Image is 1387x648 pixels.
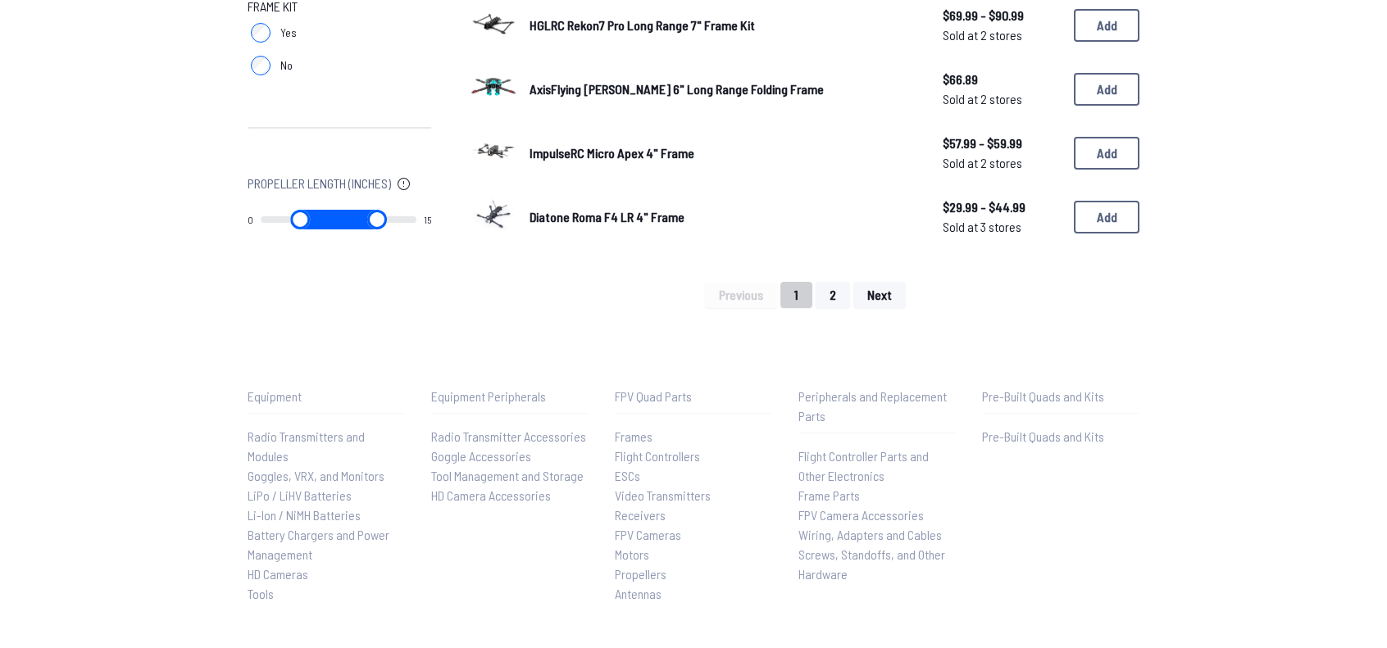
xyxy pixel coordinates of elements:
[248,584,405,604] a: Tools
[867,288,892,301] span: Next
[248,566,308,582] span: HD Cameras
[798,527,942,542] span: Wiring, Adapters and Cables
[248,586,274,601] span: Tools
[471,64,516,110] img: image
[248,507,361,523] span: Li-Ion / NiMH Batteries
[798,505,956,525] a: FPV Camera Accessories
[615,566,666,582] span: Propellers
[943,153,1061,173] span: Sold at 2 stores
[853,282,906,308] button: Next
[431,487,551,503] span: HD Camera Accessories
[248,468,384,483] span: Goggles, VRX, and Monitors
[530,143,916,163] a: ImpulseRC Micro Apex 4" Frame
[1074,73,1139,106] button: Add
[431,448,531,464] span: Goggle Accessories
[798,525,956,545] a: Wiring, Adapters and Cables
[982,428,1104,444] span: Pre-Built Quads and Kits
[816,282,850,308] button: 2
[615,468,640,483] span: ESCs
[431,468,584,483] span: Tool Management and Storage
[615,448,700,464] span: Flight Controllers
[424,213,431,226] output: 15
[798,507,924,523] span: FPV Camera Accessories
[615,527,681,542] span: FPV Cameras
[943,25,1061,45] span: Sold at 2 stores
[615,466,772,486] a: ESCs
[431,486,589,505] a: HD Camera Accessories
[248,564,405,584] a: HD Cameras
[943,197,1061,217] span: $29.99 - $44.99
[943,6,1061,25] span: $69.99 - $90.99
[798,487,860,503] span: Frame Parts
[471,192,516,238] img: image
[615,545,772,564] a: Motors
[1074,201,1139,233] button: Add
[431,446,589,466] a: Goggle Accessories
[248,487,352,503] span: LiPo / LiHV Batteries
[798,545,956,584] a: Screws, Standoffs, and Other Hardware
[798,446,956,486] a: Flight Controller Parts and Other Electronics
[471,64,516,115] a: image
[471,128,516,179] a: image
[615,486,772,505] a: Video Transmitters
[615,427,772,446] a: Frames
[248,213,253,226] output: 0
[1074,9,1139,42] button: Add
[615,507,666,523] span: Receivers
[530,81,824,97] span: AxisFlying [PERSON_NAME] 6" Long Range Folding Frame
[431,428,586,444] span: Radio Transmitter Accessories
[248,427,405,466] a: Radio Transmitters and Modules
[431,427,589,446] a: Radio Transmitter Accessories
[615,505,772,525] a: Receivers
[615,525,772,545] a: FPV Cameras
[615,387,772,406] p: FPV Quad Parts
[615,584,772,604] a: Antennas
[943,70,1061,89] span: $66.89
[982,427,1139,446] a: Pre-Built Quads and Kits
[251,56,271,75] input: No
[248,174,391,193] span: Propeller Length (Inches)
[471,192,516,242] a: image
[248,505,405,525] a: Li-Ion / NiMH Batteries
[530,209,684,224] span: Diatone Roma F4 LR 4" Frame
[615,446,772,466] a: Flight Controllers
[248,387,405,406] p: Equipment
[248,527,389,562] span: Battery Chargers and Power Management
[780,282,812,308] button: 1
[982,387,1139,406] p: Pre-Built Quads and Kits
[530,17,755,33] span: HGLRC Rekon7 Pro Long Range 7" Frame Kit
[615,428,653,444] span: Frames
[615,546,649,562] span: Motors
[248,486,405,505] a: LiPo / LiHV Batteries
[798,546,945,582] span: Screws, Standoffs, and Other Hardware
[280,25,297,41] span: Yes
[248,428,365,464] span: Radio Transmitters and Modules
[280,57,293,74] span: No
[798,448,929,483] span: Flight Controller Parts and Other Electronics
[431,387,589,406] p: Equipment Peripherals
[431,466,589,486] a: Tool Management and Storage
[248,466,405,486] a: Goggles, VRX, and Monitors
[530,207,916,227] a: Diatone Roma F4 LR 4" Frame
[798,387,956,426] p: Peripherals and Replacement Parts
[943,89,1061,109] span: Sold at 2 stores
[530,16,916,35] a: HGLRC Rekon7 Pro Long Range 7" Frame Kit
[615,487,711,503] span: Video Transmitters
[1074,137,1139,170] button: Add
[943,217,1061,237] span: Sold at 3 stores
[471,128,516,174] img: image
[530,145,694,161] span: ImpulseRC Micro Apex 4" Frame
[943,134,1061,153] span: $57.99 - $59.99
[530,79,916,99] a: AxisFlying [PERSON_NAME] 6" Long Range Folding Frame
[615,586,662,601] span: Antennas
[798,486,956,505] a: Frame Parts
[615,564,772,584] a: Propellers
[248,525,405,564] a: Battery Chargers and Power Management
[251,23,271,43] input: Yes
